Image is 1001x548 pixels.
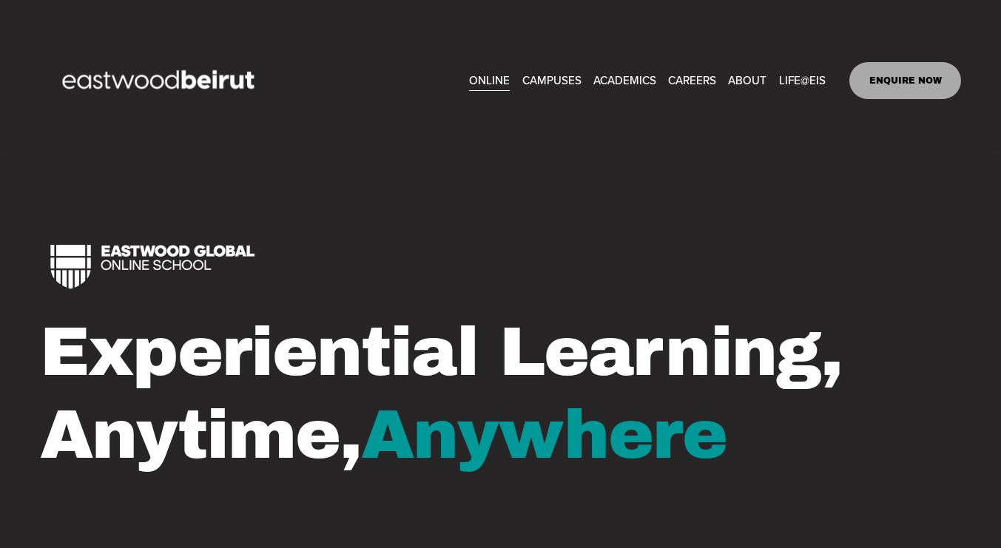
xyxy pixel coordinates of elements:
[728,70,766,90] span: ABOUT
[522,70,582,90] span: CAMPUSES
[522,70,582,92] a: folder dropdown
[40,311,961,477] h1: Experiential Learning, Anytime,
[728,70,766,92] a: folder dropdown
[779,70,826,90] span: LIFE@EIS
[668,70,716,92] a: CAREERS
[469,70,510,92] a: ONLINE
[849,62,961,99] a: ENQUIRE NOW
[361,397,727,473] span: Anywhere
[593,70,656,90] span: ACADEMICS
[593,70,656,92] a: folder dropdown
[779,70,826,92] a: folder dropdown
[40,43,281,118] img: EastwoodIS Global Site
